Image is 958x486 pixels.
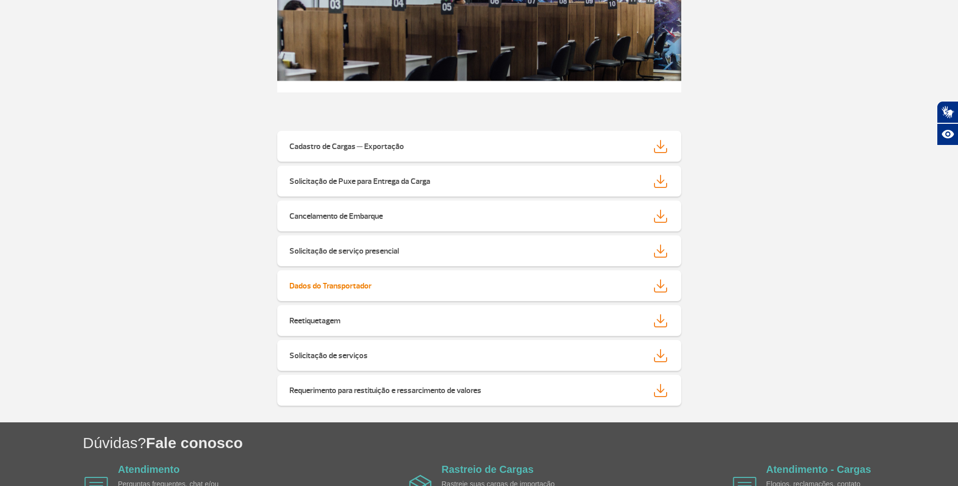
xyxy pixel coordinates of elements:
[766,464,871,475] a: Atendimento - Cargas
[289,246,399,256] strong: Solicitação de serviço presencial
[146,434,243,451] span: Fale conosco
[289,176,430,186] strong: Solicitação de Puxe para Entrega da Carga
[937,101,958,145] div: Plugin de acessibilidade da Hand Talk.
[277,305,681,336] a: Reetiquetagem
[289,211,383,221] strong: Cancelamento de Embarque
[83,432,958,453] h1: Dúvidas?
[289,316,340,326] strong: Reetiquetagem
[277,201,681,231] a: Cancelamento de Embarque
[118,464,180,475] a: Atendimento
[277,270,681,301] a: Dados do Transportador
[289,385,481,396] strong: Requerimento para restituição e ressarcimento de valores
[937,101,958,123] button: Abrir tradutor de língua de sinais.
[289,141,404,152] strong: Cadastro de Cargas ─ Exportação
[277,375,681,406] a: Requerimento para restituição e ressarcimento de valores
[441,464,533,475] a: Rastreio de Cargas
[277,166,681,197] a: Solicitação de Puxe para Entrega da Carga
[289,281,372,291] strong: Dados do Transportador
[277,235,681,266] a: Solicitação de serviço presencial
[277,131,681,162] a: Cadastro de Cargas ─ Exportação
[937,123,958,145] button: Abrir recursos assistivos.
[289,351,368,361] strong: Solicitação de serviços
[277,340,681,371] a: Solicitação de serviços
